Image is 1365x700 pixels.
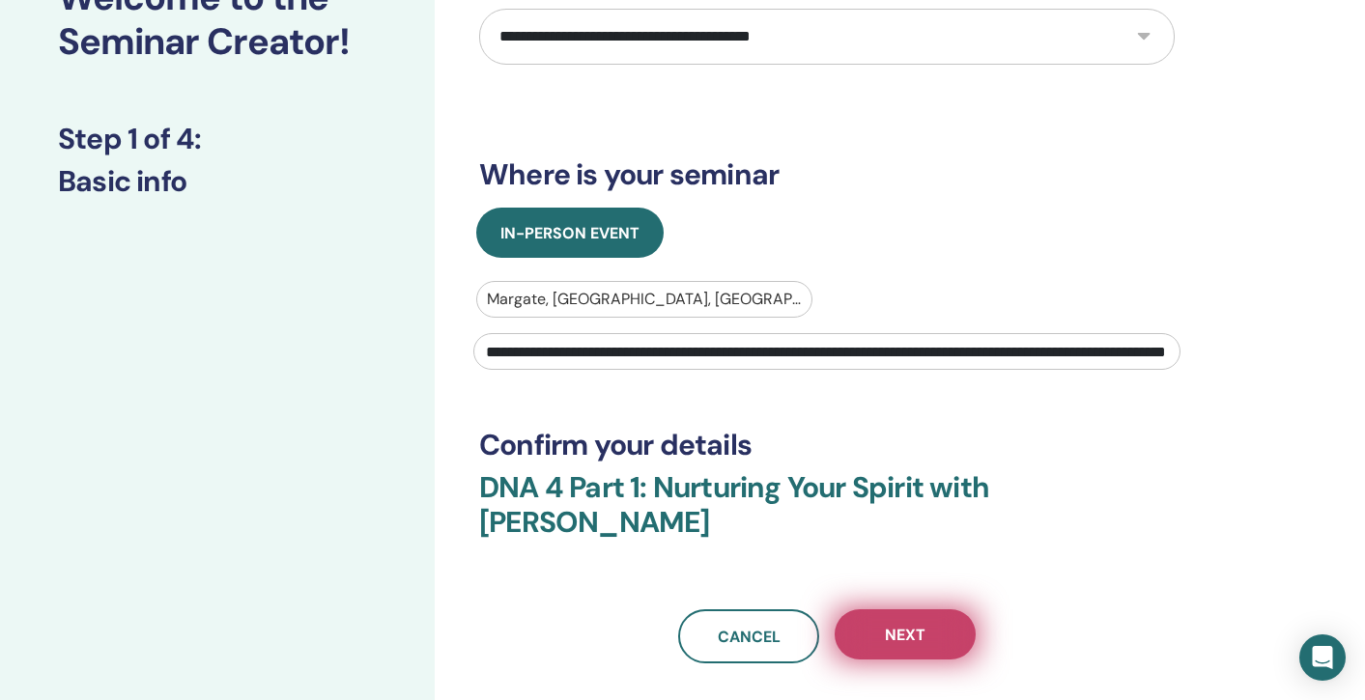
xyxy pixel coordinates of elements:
[58,122,377,156] h3: Step 1 of 4 :
[58,164,377,199] h3: Basic info
[885,625,925,645] span: Next
[479,428,1175,462] h3: Confirm your details
[1299,634,1346,681] div: Open Intercom Messenger
[835,609,976,659] button: Next
[476,208,664,258] button: In-Person Event
[678,609,819,663] a: Cancel
[500,223,640,243] span: In-Person Event
[479,157,1175,192] h3: Where is your seminar
[718,627,781,647] span: Cancel
[479,470,1175,563] h3: DNA 4 Part 1: Nurturing Your Spirit with [PERSON_NAME]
